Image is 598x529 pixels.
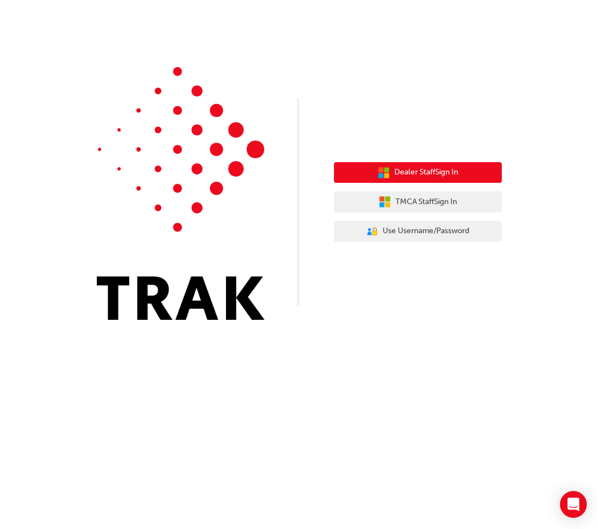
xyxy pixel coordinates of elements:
button: TMCA StaffSign In [334,191,502,212]
button: Use Username/Password [334,221,502,242]
div: Open Intercom Messenger [560,491,587,518]
span: TMCA Staff Sign In [395,196,457,209]
span: Dealer Staff Sign In [394,166,458,179]
img: Trak [97,67,265,320]
button: Dealer StaffSign In [334,162,502,183]
span: Use Username/Password [383,225,469,238]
